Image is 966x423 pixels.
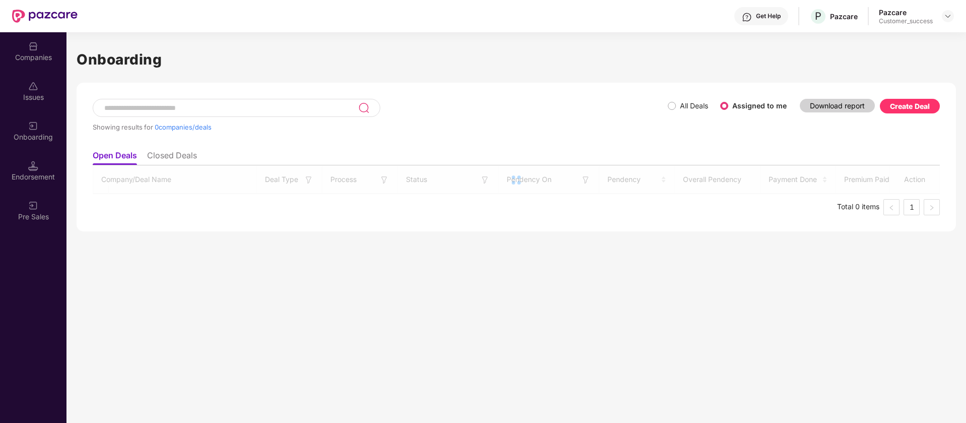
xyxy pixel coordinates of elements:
div: Customer_success [879,17,933,25]
h1: Onboarding [77,48,956,71]
li: Previous Page [883,199,900,215]
div: Create Deal [890,102,930,110]
li: 1 [904,199,920,215]
li: Open Deals [93,150,137,165]
img: svg+xml;base64,PHN2ZyB3aWR0aD0iMTQuNSIgaGVpZ2h0PSIxNC41IiB2aWV3Qm94PSIwIDAgMTYgMTYiIGZpbGw9Im5vbm... [28,161,38,171]
div: Pazcare [879,8,933,17]
img: svg+xml;base64,PHN2ZyBpZD0iSGVscC0zMngzMiIgeG1sbnM9Imh0dHA6Ly93d3cudzMub3JnLzIwMDAvc3ZnIiB3aWR0aD... [742,12,752,22]
li: Next Page [924,199,940,215]
img: svg+xml;base64,PHN2ZyBpZD0iQ29tcGFuaWVzIiB4bWxucz0iaHR0cDovL3d3dy53My5vcmcvMjAwMC9zdmciIHdpZHRoPS... [28,41,38,51]
span: left [888,205,894,211]
li: Total 0 items [837,199,879,215]
label: All Deals [680,101,708,110]
li: Closed Deals [147,150,197,165]
div: Showing results for [93,123,668,131]
div: Get Help [756,12,781,20]
span: right [929,205,935,211]
img: New Pazcare Logo [12,10,78,23]
button: right [924,199,940,215]
img: svg+xml;base64,PHN2ZyBpZD0iRHJvcGRvd24tMzJ4MzIiIHhtbG5zPSJodHRwOi8vd3d3LnczLm9yZy8yMDAwL3N2ZyIgd2... [944,12,952,20]
span: P [815,10,821,22]
label: Assigned to me [732,101,787,110]
button: left [883,199,900,215]
img: svg+xml;base64,PHN2ZyBpZD0iSXNzdWVzX2Rpc2FibGVkIiB4bWxucz0iaHR0cDovL3d3dy53My5vcmcvMjAwMC9zdmciIH... [28,81,38,91]
img: svg+xml;base64,PHN2ZyB3aWR0aD0iMjQiIGhlaWdodD0iMjUiIHZpZXdCb3g9IjAgMCAyNCAyNSIgZmlsbD0ibm9uZSIgeG... [358,102,370,114]
img: svg+xml;base64,PHN2ZyB3aWR0aD0iMjAiIGhlaWdodD0iMjAiIHZpZXdCb3g9IjAgMCAyMCAyMCIgZmlsbD0ibm9uZSIgeG... [28,201,38,211]
a: 1 [904,200,919,215]
button: Download report [800,99,875,112]
span: 0 companies/deals [155,123,212,131]
div: Pazcare [830,12,858,21]
img: svg+xml;base64,PHN2ZyB3aWR0aD0iMjAiIGhlaWdodD0iMjAiIHZpZXdCb3g9IjAgMCAyMCAyMCIgZmlsbD0ibm9uZSIgeG... [28,121,38,131]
